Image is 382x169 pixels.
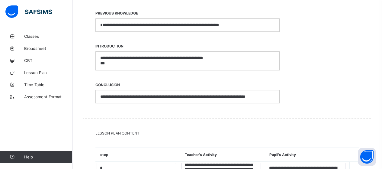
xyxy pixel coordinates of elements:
[24,34,72,39] span: Classes
[24,58,72,63] span: CBT
[95,80,280,90] span: CONCLUSION
[180,148,265,162] th: Teacher's Activity
[265,148,349,162] th: Pupil's Activity
[95,131,359,135] span: LESSON PLAN CONTENT
[95,8,280,18] span: PREVIOUS KNOWLEDGE
[96,148,180,162] th: step
[24,82,72,87] span: Time Table
[95,41,280,51] span: INTRODUCTION
[24,46,72,51] span: Broadsheet
[358,148,376,166] button: Open asap
[24,154,72,159] span: Help
[5,5,52,18] img: safsims
[24,94,72,99] span: Assessment Format
[24,70,72,75] span: Lesson Plan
